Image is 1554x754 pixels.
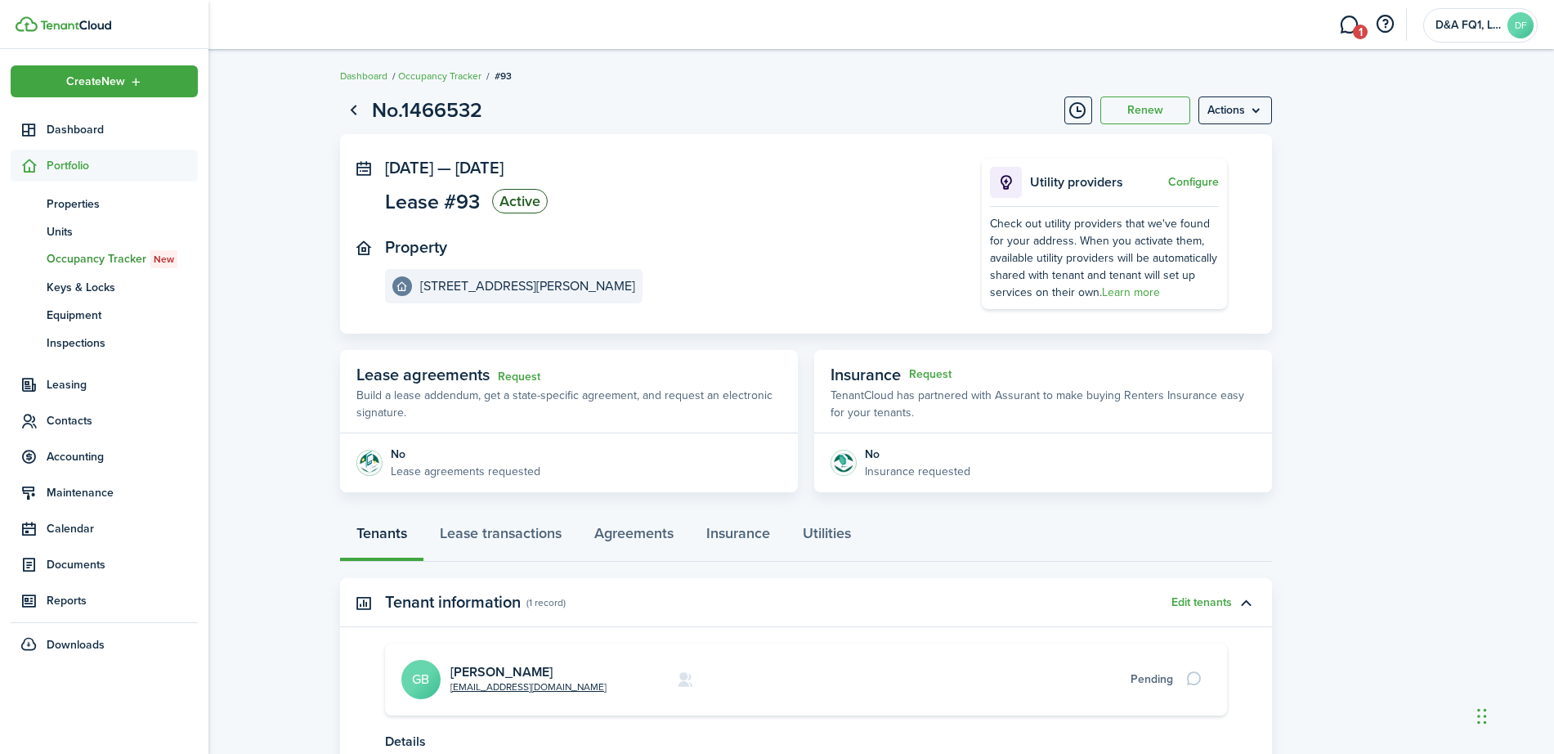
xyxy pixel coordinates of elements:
[47,376,198,393] span: Leasing
[1131,671,1173,688] div: Pending
[47,334,198,352] span: Inspections
[450,680,607,694] a: [EMAIL_ADDRESS][DOMAIN_NAME]
[385,155,433,180] span: [DATE]
[154,252,174,267] span: New
[1168,176,1219,189] button: Configure
[865,446,970,463] div: No
[1100,96,1190,124] button: Renew
[47,223,198,240] span: Units
[1198,96,1272,124] button: Open menu
[1507,12,1534,38] avatar-text: DF
[356,362,490,387] span: Lease agreements
[1102,284,1160,301] a: Learn more
[66,76,125,88] span: Create New
[831,387,1256,421] p: TenantCloud has partnered with Assurant to make buying Renters Insurance easy for your tenants.
[391,446,540,463] div: No
[437,155,451,180] span: —
[47,279,198,296] span: Keys & Locks
[865,463,970,480] p: Insurance requested
[1333,4,1364,46] a: Messaging
[16,16,38,32] img: TenantCloud
[340,96,368,124] a: Go back
[11,585,198,617] a: Reports
[47,157,198,174] span: Portfolio
[526,595,566,610] panel-main-subtitle: (1 record)
[11,301,198,329] a: Equipment
[40,20,111,30] img: TenantCloud
[385,191,480,212] span: Lease #93
[690,513,786,562] a: Insurance
[401,660,441,699] avatar-text: GB
[47,636,105,653] span: Downloads
[391,463,540,480] p: Lease agreements requested
[47,250,198,268] span: Occupancy Tracker
[47,556,198,573] span: Documents
[356,387,781,421] p: Build a lease addendum, get a state-specific agreement, and request an electronic signature.
[578,513,690,562] a: Agreements
[340,69,387,83] a: Dashboard
[47,592,198,609] span: Reports
[47,448,198,465] span: Accounting
[47,520,198,537] span: Calendar
[11,218,198,245] a: Units
[1472,675,1554,754] iframe: Chat Widget
[450,662,553,681] a: [PERSON_NAME]
[372,95,482,126] h1: No.1466532
[1477,692,1487,741] div: Drag
[398,69,481,83] a: Occupancy Tracker
[1198,96,1272,124] menu-btn: Actions
[492,189,548,213] status: Active
[385,732,1227,752] p: Details
[1064,96,1092,124] button: Timeline
[1030,173,1164,192] p: Utility providers
[356,450,383,476] img: Agreement e-sign
[1171,596,1232,609] button: Edit tenants
[47,195,198,213] span: Properties
[1371,11,1399,38] button: Open resource center
[831,450,857,476] img: Insurance protection
[11,273,198,301] a: Keys & Locks
[786,513,867,562] a: Utilities
[47,484,198,501] span: Maintenance
[495,69,512,83] span: #93
[11,190,198,218] a: Properties
[498,370,540,384] a: Request
[47,412,198,429] span: Contacts
[385,238,447,257] panel-main-title: Property
[990,215,1219,301] div: Check out utility providers that we've found for your address. When you activate them, available ...
[455,155,504,180] span: [DATE]
[11,329,198,357] a: Inspections
[1353,25,1368,39] span: 1
[909,368,952,381] button: Request
[47,121,198,138] span: Dashboard
[385,593,521,612] panel-main-title: Tenant information
[420,279,635,294] e-details-info-title: [STREET_ADDRESS][PERSON_NAME]
[11,65,198,97] button: Open menu
[1435,20,1501,31] span: D&A FQ1, LLC
[831,362,901,387] span: Insurance
[47,307,198,324] span: Equipment
[1232,589,1260,617] button: Toggle accordion
[11,114,198,146] a: Dashboard
[423,513,578,562] a: Lease transactions
[11,245,198,273] a: Occupancy TrackerNew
